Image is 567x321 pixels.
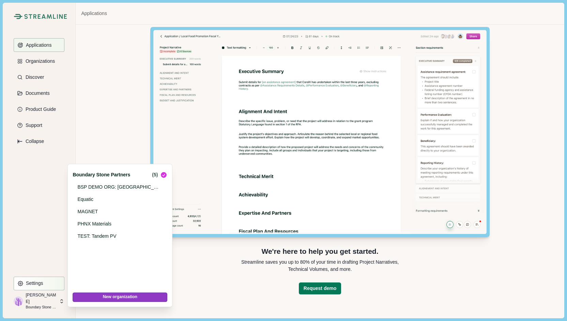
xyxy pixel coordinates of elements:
[14,277,64,290] button: Settings
[14,118,64,132] button: Support
[23,122,42,128] p: Support
[77,233,160,240] p: TEST: Tandem PV
[14,102,64,116] button: Product Guide
[23,58,55,64] p: Organizations
[14,54,64,68] button: Organizations
[77,196,160,203] p: Equatic
[14,14,64,19] a: Streamline Climate LogoStreamline Climate Logo
[23,138,44,144] p: Collapse
[14,14,22,19] img: Streamline Climate Logo
[14,134,64,148] button: Expand
[26,292,57,305] p: [PERSON_NAME]
[81,10,107,17] a: Applications
[14,296,23,306] img: profile picture
[299,282,341,294] button: Request demo
[26,305,57,310] p: Boundary Stone Partners
[73,292,167,302] button: New organization
[14,38,64,52] button: Applications
[23,90,50,96] p: Documents
[77,208,160,215] p: MAGNET
[152,171,158,178] div: ( 5 )
[24,42,52,48] p: Applications
[24,14,67,19] img: Streamline Climate Logo
[261,247,378,256] p: We're here to help you get started.
[23,74,44,80] p: Discover
[77,220,160,228] p: PHNX Materials
[150,27,490,237] img: Streamline Editor Demo
[14,86,64,100] button: Documents
[73,171,150,178] p: Boundary Stone Partners
[235,259,405,273] p: Streamline saves you up to 80% of your time in drafting Project Narratives, Technical Volumes, an...
[24,280,43,286] p: Settings
[14,277,64,293] a: Settings
[23,106,56,112] p: Product Guide
[77,184,160,191] p: BSP DEMO ORG: [GEOGRAPHIC_DATA], [US_STATE]
[14,70,64,84] button: Discover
